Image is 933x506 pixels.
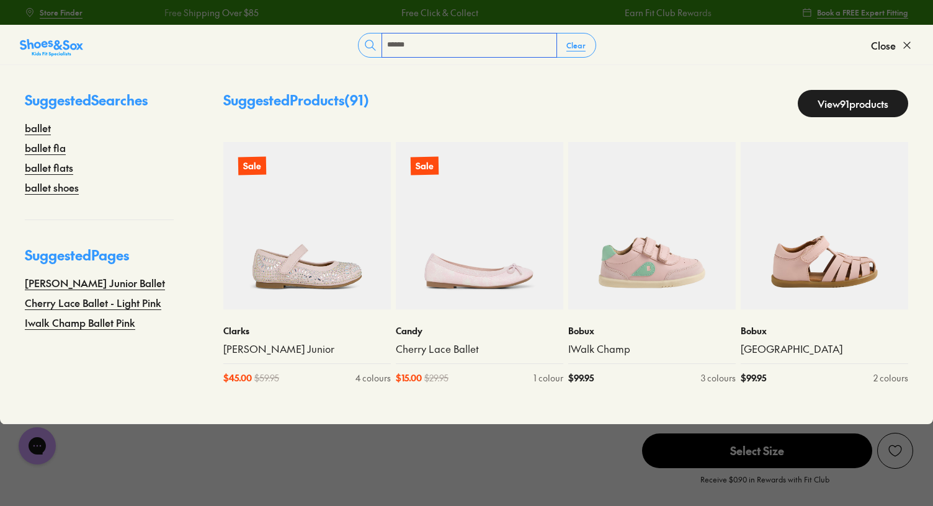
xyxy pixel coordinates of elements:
p: Suggested Searches [25,90,174,120]
p: Bobux [568,324,736,337]
iframe: Gorgias live chat messenger [12,423,62,469]
span: ( 91 ) [344,91,369,109]
a: Cherry Lace Ballet - Light Pink [25,295,161,310]
a: Free Click & Collect [401,6,478,19]
a: [PERSON_NAME] Junior Ballet [25,275,165,290]
div: 1 colour [533,371,563,384]
a: IWalk Champ [568,342,736,356]
a: [GEOGRAPHIC_DATA] [741,342,908,356]
button: Clear [556,34,596,56]
a: Store Finder [25,1,83,24]
button: Add to Wishlist [877,433,913,469]
p: Sale [411,157,439,175]
span: Close [871,38,896,53]
span: $ 15.00 [396,371,422,384]
span: Book a FREE Expert Fitting [817,7,908,18]
div: 4 colours [355,371,391,384]
p: Suggested Pages [25,245,174,275]
a: ballet flats [25,160,73,175]
p: Sale [238,157,266,175]
a: Iwalk Champ Ballet Pink [25,315,135,330]
span: Select Size [642,433,872,468]
a: Book a FREE Expert Fitting [802,1,908,24]
a: Free Shipping Over $85 [164,6,258,19]
a: ballet [25,120,51,135]
div: 3 colours [701,371,736,384]
a: Sale [396,142,563,309]
span: $ 29.95 [424,371,449,384]
button: Select Size [642,433,872,469]
span: $ 45.00 [223,371,252,384]
p: Clarks [223,324,391,337]
a: [PERSON_NAME] Junior [223,342,391,356]
p: Bobux [741,324,908,337]
p: Suggested Products [223,90,369,117]
a: Earn Fit Club Rewards [624,6,711,19]
p: Receive $0.90 in Rewards with Fit Club [700,474,829,496]
span: $ 99.95 [741,371,766,384]
button: Close [871,32,913,59]
a: Sale [223,142,391,309]
a: ballet fla [25,140,66,155]
a: Shoes &amp; Sox [20,35,83,55]
span: Store Finder [40,7,83,18]
a: Cherry Lace Ballet [396,342,563,356]
span: $ 99.95 [568,371,594,384]
a: View91products [798,90,908,117]
p: Candy [396,324,563,337]
div: 2 colours [873,371,908,384]
img: SNS_Logo_Responsive.svg [20,38,83,58]
span: $ 59.95 [254,371,279,384]
a: ballet shoes [25,180,79,195]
